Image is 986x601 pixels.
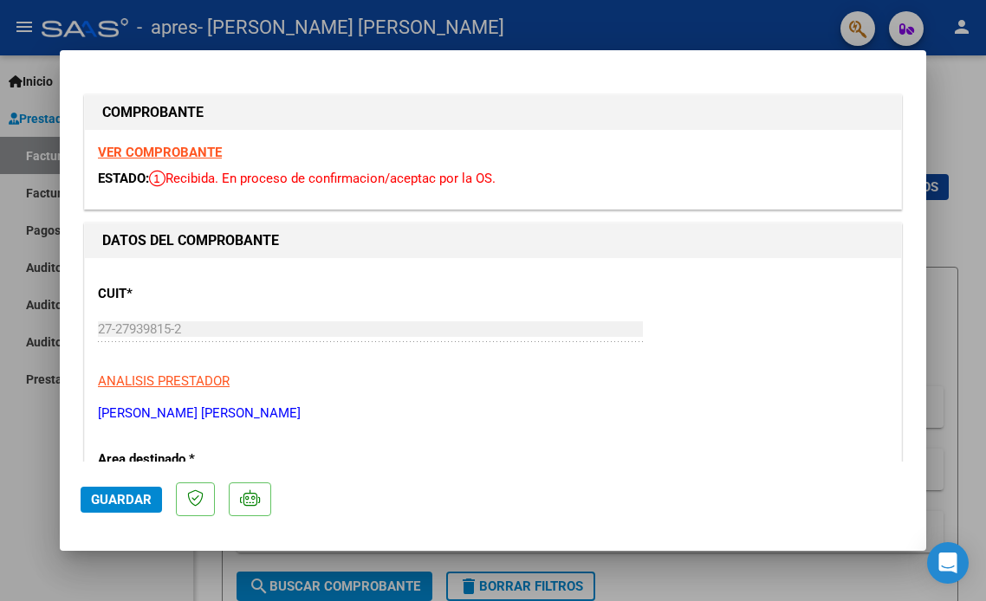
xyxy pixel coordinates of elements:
button: Guardar [81,487,162,513]
a: VER COMPROBANTE [98,145,222,160]
strong: DATOS DEL COMPROBANTE [102,232,279,249]
div: Open Intercom Messenger [927,542,969,584]
span: Recibida. En proceso de confirmacion/aceptac por la OS. [149,171,496,186]
p: Area destinado * [98,449,335,469]
span: Guardar [91,492,152,507]
span: ANALISIS PRESTADOR [98,373,230,389]
span: ESTADO: [98,171,149,186]
p: [PERSON_NAME] [PERSON_NAME] [98,404,888,423]
strong: COMPROBANTE [102,104,204,120]
p: CUIT [98,284,335,304]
